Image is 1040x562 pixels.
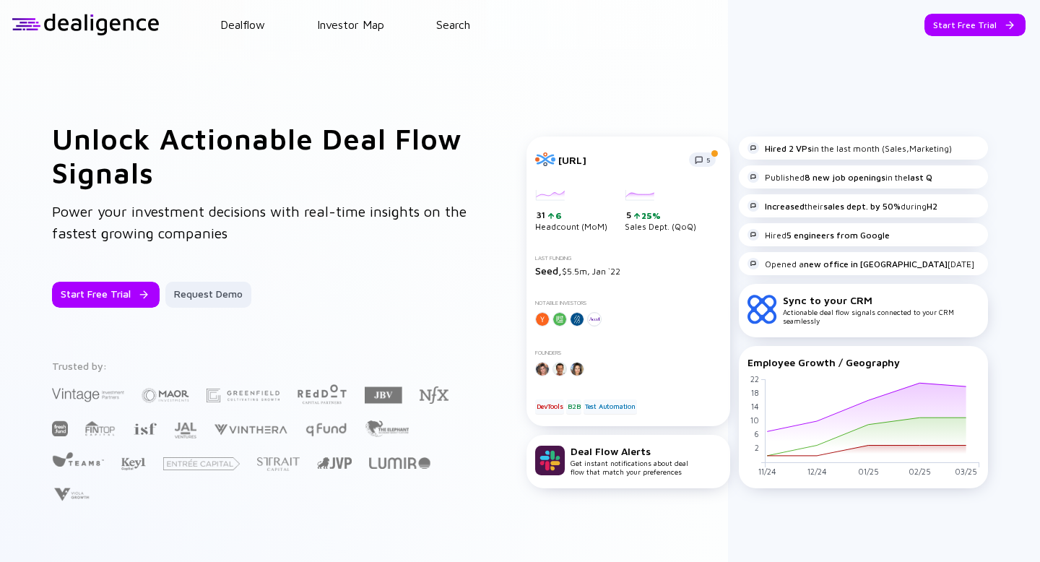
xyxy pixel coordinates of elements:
[436,18,470,31] a: Search
[754,429,759,438] tspan: 6
[535,255,721,261] div: Last Funding
[52,451,104,467] img: Team8
[783,294,979,306] div: Sync to your CRM
[747,142,952,154] div: in the last month (Sales,Marketing)
[783,294,979,325] div: Actionable deal flow signals connected to your CRM seamlessly
[805,172,885,183] strong: 8 new job openings
[420,386,448,404] img: NFX
[554,210,562,221] div: 6
[750,415,759,425] tspan: 10
[535,350,721,356] div: Founders
[858,467,879,476] tspan: 01/25
[305,420,347,438] img: Q Fund
[626,209,696,221] div: 5
[571,445,688,476] div: Get instant notifications about deal flow that match your preferences
[535,399,564,414] div: DevTools
[163,457,240,470] img: Entrée Capital
[747,356,979,368] div: Employee Growth / Geography
[751,402,759,411] tspan: 14
[369,457,430,469] img: Lumir Ventures
[747,229,890,241] div: Hired
[257,457,300,471] img: Strait Capital
[537,209,607,221] div: 31
[535,264,721,277] div: $5.5m, Jan `22
[535,190,607,232] div: Headcount (MoM)
[755,443,759,452] tspan: 2
[52,203,467,241] span: Power your investment decisions with real-time insights on the fastest growing companies
[85,420,116,436] img: FINTOP Capital
[765,143,812,154] strong: Hired 2 VPs
[52,386,124,403] img: Vintage Investment Partners
[317,18,384,31] a: Investor Map
[52,360,464,372] div: Trusted by:
[121,457,146,471] img: Key1 Capital
[207,389,279,402] img: Greenfield Partners
[133,422,157,435] img: Israel Secondary Fund
[174,423,196,438] img: JAL Ventures
[365,420,409,437] img: The Elephant
[558,154,680,166] div: [URL]
[909,467,931,476] tspan: 02/25
[908,172,932,183] strong: last Q
[317,457,352,469] img: Jerusalem Venture Partners
[220,18,265,31] a: Dealflow
[924,14,1026,36] button: Start Free Trial
[751,388,759,397] tspan: 18
[955,467,977,476] tspan: 03/25
[758,467,776,476] tspan: 11/24
[807,467,827,476] tspan: 12/24
[750,374,759,384] tspan: 22
[52,282,160,308] button: Start Free Trial
[765,201,805,212] strong: Increased
[584,399,637,414] div: Test Automation
[165,282,251,308] button: Request Demo
[640,210,661,221] div: 25%
[142,384,189,407] img: Maor Investments
[214,423,287,436] img: Vinthera
[535,300,721,306] div: Notable Investors
[625,190,696,232] div: Sales Dept. (QoQ)
[747,258,974,269] div: Opened a [DATE]
[297,381,347,405] img: Red Dot Capital Partners
[823,201,901,212] strong: sales dept. by 50%
[535,264,562,277] span: Seed,
[804,259,948,269] strong: new office in [GEOGRAPHIC_DATA]
[927,201,937,212] strong: H2
[571,445,688,457] div: Deal Flow Alerts
[747,171,932,183] div: Published in the
[365,386,402,405] img: JBV Capital
[786,230,890,241] strong: 5 engineers from Google
[747,200,937,212] div: their during
[52,121,469,189] h1: Unlock Actionable Deal Flow Signals
[52,488,90,501] img: Viola Growth
[566,399,581,414] div: B2B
